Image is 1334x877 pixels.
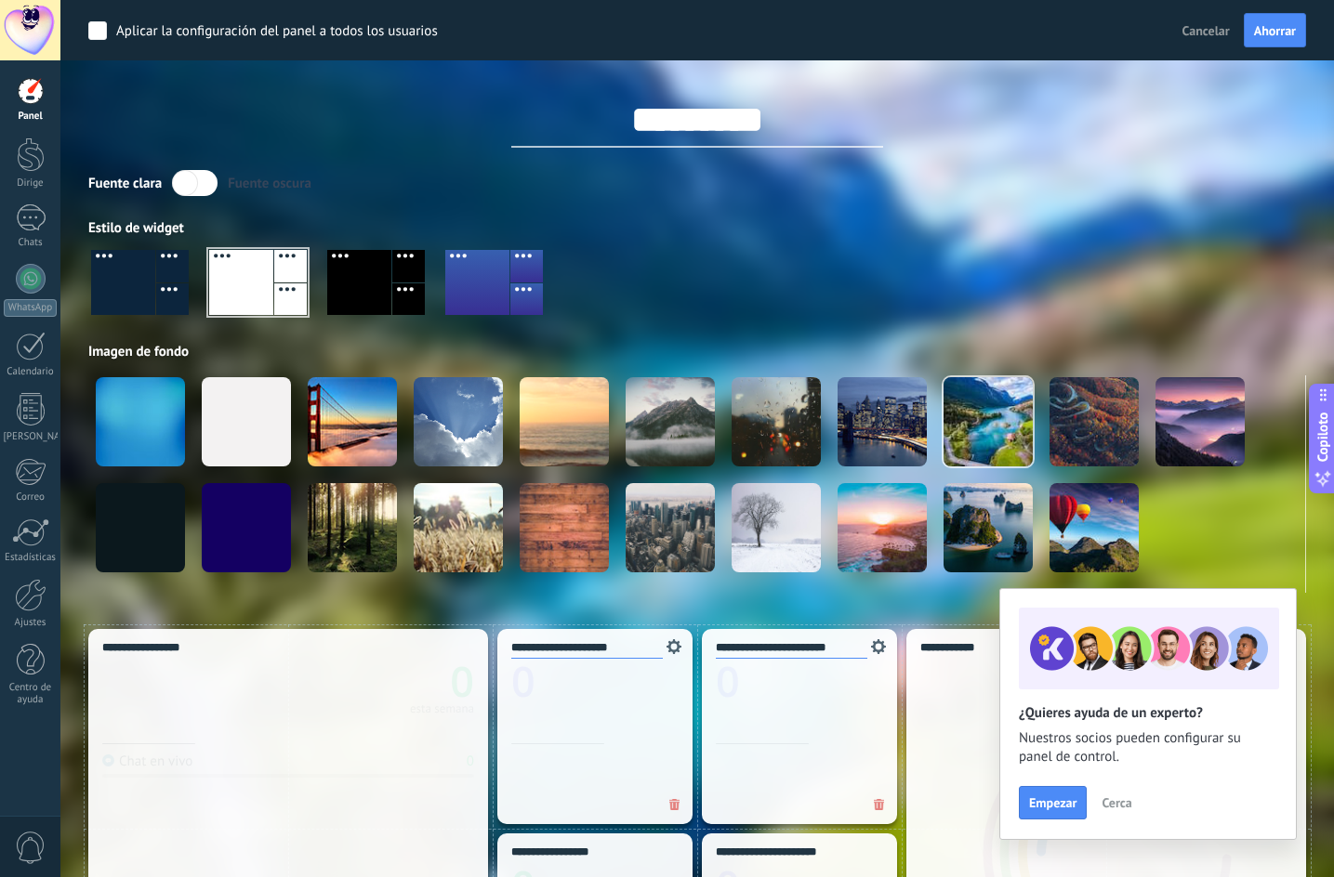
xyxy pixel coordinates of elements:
font: ¿Quieres ayuda de un experto? [1019,704,1203,722]
font: Copiloto [1314,412,1331,463]
font: Panel [18,110,42,123]
font: Ajustes [15,616,46,629]
button: Cancelar [1175,17,1237,45]
font: Dirige [17,177,43,190]
font: Cancelar [1182,22,1230,39]
font: Correo [16,491,45,504]
font: Estilo de widget [88,219,184,237]
font: Aplicar la configuración del panel a todos los usuarios [116,22,438,40]
font: Fuente oscura [228,175,311,192]
font: Nuestros socios pueden configurar su panel de control. [1019,729,1241,766]
font: Centro de ayuda [9,681,51,706]
font: [PERSON_NAME] [4,430,77,443]
font: WhatsApp [8,301,52,314]
div: Aplicar la configuración del panel a todos los usuarios [116,22,438,41]
font: Chats [18,236,42,249]
font: Imagen de fondo [88,343,189,360]
font: Estadísticas [5,551,56,564]
button: Ahorrar [1244,13,1306,48]
font: Ahorrar [1254,22,1296,39]
font: Calendario [7,365,53,378]
font: Fuente clara [88,175,162,192]
button: Empezar [1019,786,1087,819]
font: Cerca [1102,794,1131,811]
button: Cerca [1093,789,1140,817]
font: Empezar [1029,794,1076,811]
